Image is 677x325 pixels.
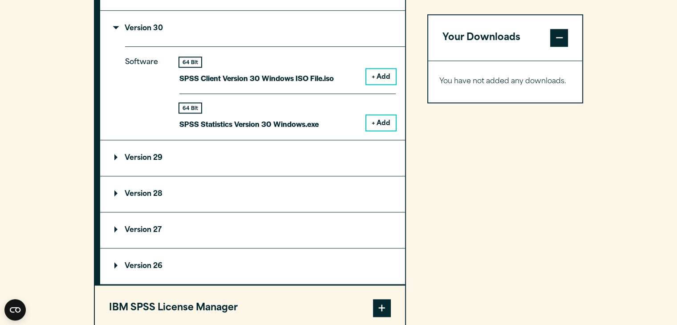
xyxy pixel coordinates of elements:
[4,299,26,321] button: Open CMP widget
[100,212,405,248] summary: Version 27
[428,61,583,102] div: Your Downloads
[114,227,162,234] p: Version 27
[179,103,201,113] div: 64 Bit
[179,57,201,67] div: 64 Bit
[100,248,405,284] summary: Version 26
[366,115,396,130] button: + Add
[114,263,162,270] p: Version 26
[114,154,162,162] p: Version 29
[439,75,572,88] p: You have not added any downloads.
[366,69,396,84] button: + Add
[100,176,405,212] summary: Version 28
[179,118,319,130] p: SPSS Statistics Version 30 Windows.exe
[179,72,334,85] p: SPSS Client Version 30 Windows ISO File.iso
[428,15,583,61] button: Your Downloads
[125,56,165,123] p: Software
[114,25,163,32] p: Version 30
[114,191,162,198] p: Version 28
[100,11,405,46] summary: Version 30
[100,140,405,176] summary: Version 29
